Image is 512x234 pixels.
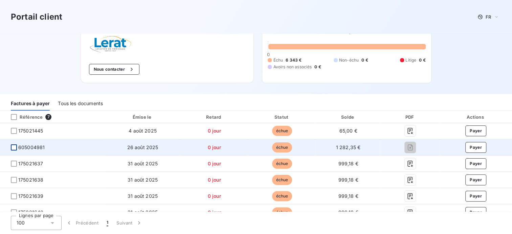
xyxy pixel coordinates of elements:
span: 175021637 [18,160,43,167]
span: 7 [45,114,51,120]
span: 999,18 € [338,177,358,183]
span: 0 [267,52,269,57]
button: Payer [465,158,486,169]
button: Payer [465,207,486,218]
span: 175021639 [18,193,43,200]
div: Actions [441,114,511,120]
span: 0 € [361,57,368,63]
h3: Portail client [11,11,62,23]
span: 175021445 [18,127,43,134]
button: Précédent [62,216,103,230]
span: 999,18 € [338,161,358,166]
div: Référence [5,114,43,120]
div: Solde [317,114,379,120]
span: 6 343 € [286,57,302,63]
button: Payer [465,174,486,185]
span: FR [486,14,491,20]
span: 31 août 2025 [128,209,158,215]
span: 31 août 2025 [128,193,158,199]
img: Company logo [89,36,132,53]
span: échue [272,126,292,136]
div: PDF [382,114,438,120]
span: 0 jour [208,193,221,199]
button: Nous contacter [89,64,139,75]
div: Tous les documents [58,96,103,111]
span: échue [272,159,292,169]
span: 1 282,35 € [336,144,361,150]
span: Litige [405,57,416,63]
span: Échu [273,57,283,63]
span: 26 août 2025 [127,144,158,150]
span: 0 jour [208,161,221,166]
button: Payer [465,191,486,202]
div: Statut [250,114,314,120]
span: échue [272,175,292,185]
span: 100 [17,219,25,226]
span: Avoirs non associés [273,64,312,70]
button: Payer [465,125,486,136]
button: Payer [465,142,486,153]
span: 999,18 € [338,193,358,199]
span: 1 [107,219,108,226]
span: 175021638 [18,177,43,183]
button: Suivant [112,216,147,230]
span: 0 jour [208,177,221,183]
span: échue [272,207,292,217]
span: 4 août 2025 [129,128,157,134]
span: 605004981 [18,144,45,151]
button: 1 [103,216,112,230]
span: 0 jour [208,128,221,134]
span: 175021640 [18,209,43,216]
span: 0 € [314,64,321,70]
span: 0 jour [208,144,221,150]
span: Non-échu [339,57,359,63]
span: 0 jour [208,209,221,215]
span: échue [272,142,292,153]
span: 65,00 € [339,128,357,134]
div: Factures à payer [11,96,50,111]
span: 0 € [419,57,425,63]
div: Retard [181,114,247,120]
span: 31 août 2025 [128,161,158,166]
div: Émise le [107,114,179,120]
span: 999,18 € [338,209,358,215]
span: 31 août 2025 [128,177,158,183]
span: échue [272,191,292,201]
